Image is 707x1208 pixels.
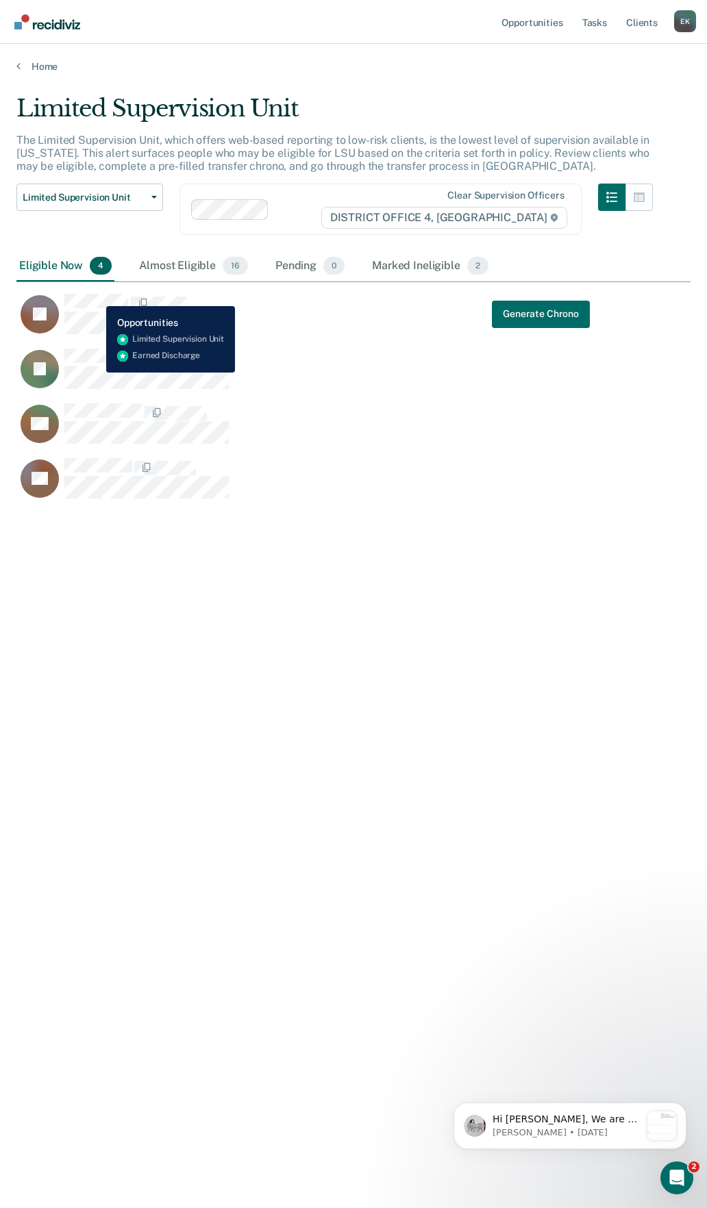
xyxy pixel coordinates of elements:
[16,134,649,173] p: The Limited Supervision Unit, which offers web-based reporting to low-risk clients, is the lowest...
[223,257,248,275] span: 16
[492,300,590,327] a: Navigate to form link
[16,457,606,512] div: CaseloadOpportunityCell-139795
[136,251,251,281] div: Almost Eligible16
[14,14,80,29] img: Recidiviz
[674,10,696,32] button: Profile dropdown button
[60,51,208,64] p: Message from Kim, sent 1w ago
[16,403,606,457] div: CaseloadOpportunityCell-158530
[16,184,163,211] button: Limited Supervision Unit
[492,300,590,327] button: Generate Chrono
[689,1161,699,1172] span: 2
[16,348,606,403] div: CaseloadOpportunityCell-153354
[16,60,691,73] a: Home
[369,251,491,281] div: Marked Ineligible2
[16,251,114,281] div: Eligible Now4
[447,190,564,201] div: Clear supervision officers
[467,257,488,275] span: 2
[323,257,345,275] span: 0
[16,95,653,134] div: Limited Supervision Unit
[60,38,208,390] span: Hi [PERSON_NAME], We are so excited to announce a brand new feature: AI case note search! 📣 Findi...
[674,10,696,32] div: E K
[660,1161,693,1194] iframe: Intercom live chat
[90,257,112,275] span: 4
[23,192,146,203] span: Limited Supervision Unit
[433,1075,707,1171] iframe: Intercom notifications message
[273,251,347,281] div: Pending0
[16,293,606,348] div: CaseloadOpportunityCell-69780
[321,207,567,229] span: DISTRICT OFFICE 4, [GEOGRAPHIC_DATA]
